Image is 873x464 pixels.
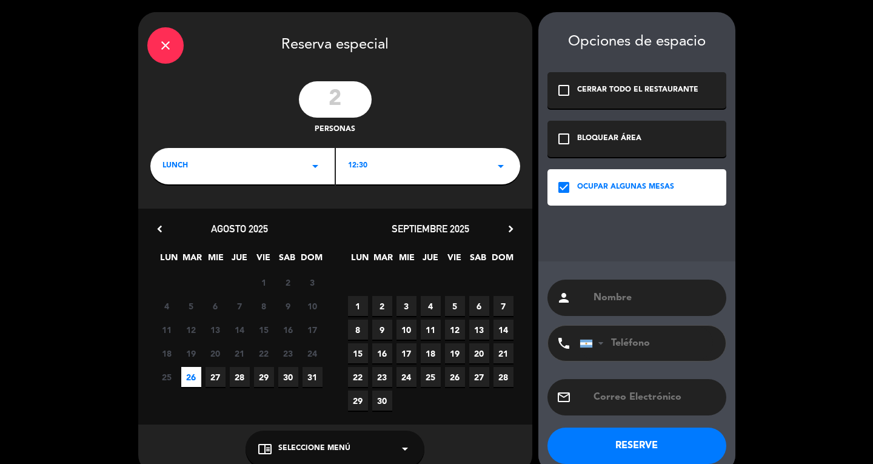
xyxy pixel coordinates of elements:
[396,343,416,363] span: 17
[372,367,392,387] span: 23
[372,343,392,363] span: 16
[396,320,416,340] span: 10
[157,367,177,387] span: 25
[469,367,489,387] span: 27
[253,250,273,271] span: VIE
[153,223,166,235] i: chevron_left
[181,320,201,340] span: 12
[547,428,726,464] button: RESERVE
[372,296,392,316] span: 2
[303,320,323,340] span: 17
[421,367,441,387] span: 25
[278,367,298,387] span: 30
[159,250,179,271] span: LUN
[181,343,201,363] span: 19
[181,367,201,387] span: 26
[211,223,268,235] span: agosto 2025
[206,343,226,363] span: 20
[206,367,226,387] span: 27
[230,250,250,271] span: JUE
[469,296,489,316] span: 6
[278,443,350,455] span: Seleccione Menú
[348,367,368,387] span: 22
[580,326,713,361] input: Teléfono
[278,320,298,340] span: 16
[162,160,188,172] span: lunch
[206,320,226,340] span: 13
[493,367,513,387] span: 28
[182,250,202,271] span: MAR
[303,367,323,387] span: 31
[258,442,272,456] i: chrome_reader_mode
[157,343,177,363] span: 18
[445,367,465,387] span: 26
[278,296,298,316] span: 9
[557,83,571,98] i: check_box_outline_blank
[445,296,465,316] span: 5
[469,320,489,340] span: 13
[493,320,513,340] span: 14
[504,223,517,235] i: chevron_right
[348,343,368,363] span: 15
[493,296,513,316] span: 7
[303,343,323,363] span: 24
[301,250,321,271] span: DOM
[396,367,416,387] span: 24
[254,343,274,363] span: 22
[254,272,274,292] span: 1
[181,296,201,316] span: 5
[254,296,274,316] span: 8
[308,159,323,173] i: arrow_drop_down
[557,336,571,351] i: phone
[277,250,297,271] span: SAB
[372,320,392,340] span: 9
[348,391,368,411] span: 29
[468,250,488,271] span: SAB
[421,296,441,316] span: 4
[157,296,177,316] span: 4
[445,320,465,340] span: 12
[396,296,416,316] span: 3
[157,320,177,340] span: 11
[557,132,571,146] i: check_box_outline_blank
[230,367,250,387] span: 28
[421,320,441,340] span: 11
[469,343,489,363] span: 20
[230,320,250,340] span: 14
[372,391,392,411] span: 30
[577,181,674,193] div: OCUPAR ALGUNAS MESAS
[299,81,372,118] input: 0
[278,343,298,363] span: 23
[577,133,641,145] div: BLOQUEAR ÁREA
[392,223,469,235] span: septiembre 2025
[445,343,465,363] span: 19
[444,250,464,271] span: VIE
[557,390,571,405] i: email
[592,289,717,306] input: Nombre
[348,160,367,172] span: 12:30
[303,296,323,316] span: 10
[421,343,441,363] span: 18
[577,84,698,96] div: CERRAR TODO EL RESTAURANTE
[315,124,355,136] span: personas
[397,250,417,271] span: MIE
[592,389,717,406] input: Correo Electrónico
[493,343,513,363] span: 21
[580,326,608,360] div: Argentina: +54
[230,343,250,363] span: 21
[348,320,368,340] span: 8
[254,367,274,387] span: 29
[557,291,571,305] i: person
[350,250,370,271] span: LUN
[158,38,173,53] i: close
[348,296,368,316] span: 1
[303,272,323,292] span: 3
[138,12,532,75] div: Reserva especial
[230,296,250,316] span: 7
[398,442,412,456] i: arrow_drop_down
[206,296,226,316] span: 6
[421,250,441,271] span: JUE
[547,33,726,51] div: Opciones de espacio
[254,320,274,340] span: 15
[278,272,298,292] span: 2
